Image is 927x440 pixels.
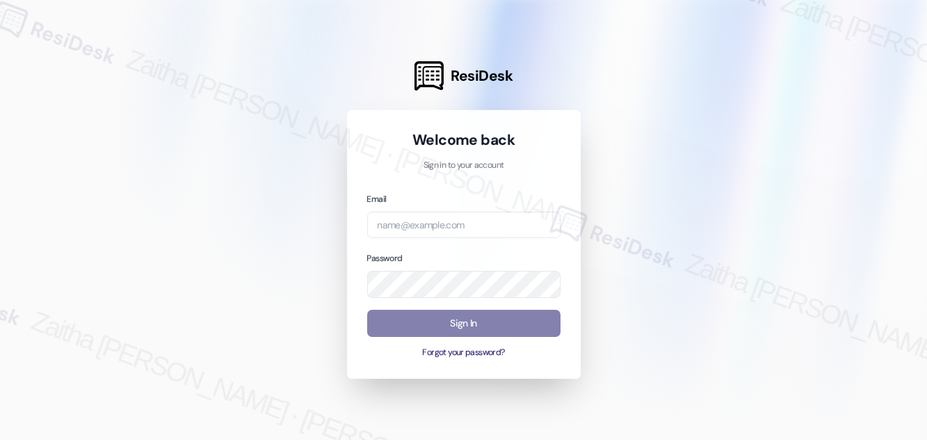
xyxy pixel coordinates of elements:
[367,194,387,205] label: Email
[367,212,561,239] input: name@example.com
[367,130,561,150] h1: Welcome back
[367,159,561,172] p: Sign in to your account
[451,66,513,86] span: ResiDesk
[367,310,561,337] button: Sign In
[367,253,403,264] label: Password
[414,61,444,91] img: ResiDesk Logo
[367,347,561,359] button: Forgot your password?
